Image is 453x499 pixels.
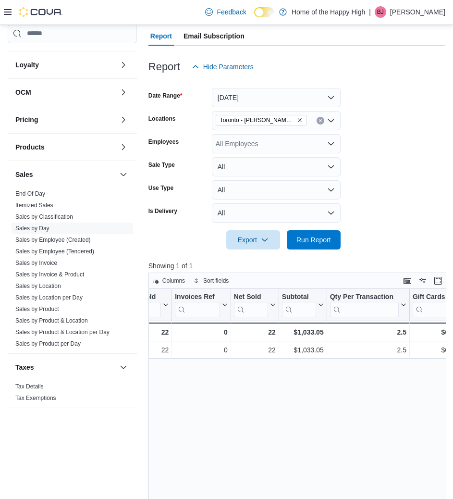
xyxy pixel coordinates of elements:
button: Pricing [118,114,129,125]
button: OCM [118,87,129,98]
a: Sales by Employee (Tendered) [15,248,94,255]
button: Run Report [287,230,341,249]
span: Sales by Product per Day [15,340,81,348]
span: Sales by Product [15,305,59,313]
button: All [212,203,341,223]
button: Loyalty [118,59,129,71]
a: Tax Details [15,383,44,390]
a: Feedback [201,2,250,22]
input: Dark Mode [254,7,274,17]
label: Date Range [148,92,183,100]
span: Sales by Location [15,282,61,290]
div: $1,033.05 [282,326,323,338]
button: Keyboard shortcuts [402,275,413,287]
a: Sales by Product [15,306,59,312]
h3: Pricing [15,115,38,125]
h3: Products [15,142,45,152]
button: [DATE] [212,88,341,107]
span: Hide Parameters [203,62,254,72]
button: Remove Toronto - Danforth Ave - Friendly Stranger from selection in this group [297,117,303,123]
span: Sales by Employee (Created) [15,236,91,244]
a: Tax Exemptions [15,395,56,401]
span: Sales by Product & Location per Day [15,328,110,336]
a: Sales by Classification [15,213,73,220]
span: End Of Day [15,190,45,198]
a: Itemized Sales [15,202,53,209]
button: All [212,157,341,176]
p: Home of the Happy High [292,6,365,18]
h3: OCM [15,87,31,97]
div: Brock Jekill [375,6,386,18]
span: Toronto - Danforth Ave - Friendly Stranger [216,115,307,125]
button: Products [118,141,129,153]
button: Taxes [118,362,129,373]
a: Sales by Invoice & Product [15,271,84,278]
button: OCM [15,87,116,97]
a: Sales by Product & Location per Day [15,329,110,336]
span: Sales by Invoice [15,259,57,267]
span: Email Subscription [184,26,245,46]
div: 0 [175,326,227,338]
p: | [369,6,371,18]
span: Itemized Sales [15,201,53,209]
span: Sales by Classification [15,213,73,221]
h3: Taxes [15,362,34,372]
button: Export [226,230,280,249]
span: Columns [162,277,185,285]
span: Tax Exemptions [15,394,56,402]
a: Sales by Employee (Created) [15,237,91,243]
h3: Loyalty [15,60,39,70]
a: Sales by Day [15,225,49,232]
button: Display options [417,275,429,287]
button: Open list of options [327,140,335,148]
img: Cova [19,7,62,17]
label: Use Type [148,184,173,192]
div: Taxes [8,381,137,408]
button: Loyalty [15,60,116,70]
p: Showing 1 of 1 [148,261,450,271]
button: Sales [118,169,129,180]
div: 2.5 [330,326,406,338]
button: Hide Parameters [188,57,257,76]
button: All [212,180,341,200]
span: Report [150,26,172,46]
div: 22 [112,326,169,338]
h3: Sales [15,170,33,179]
button: Pricing [15,115,116,125]
div: 22 [233,326,275,338]
button: Columns [149,275,189,287]
span: Run Report [296,235,331,245]
button: Sales [15,170,116,179]
button: Clear input [317,117,324,125]
button: Products [15,142,116,152]
span: Sort fields [203,277,229,285]
label: Employees [148,138,179,146]
span: Feedback [217,7,246,17]
span: Toronto - [PERSON_NAME] Ave - Friendly Stranger [220,115,295,125]
span: BJ [377,6,384,18]
div: Sales [8,188,137,353]
button: Taxes [15,362,116,372]
button: Open list of options [327,117,335,125]
span: Export [232,230,274,249]
span: Dark Mode [254,17,255,18]
label: Is Delivery [148,207,177,215]
a: Sales by Location per Day [15,294,83,301]
a: Sales by Location [15,283,61,289]
button: Enter fullscreen [432,275,444,287]
label: Locations [148,115,176,123]
a: Sales by Invoice [15,260,57,266]
p: [PERSON_NAME] [390,6,445,18]
h3: Report [148,61,180,73]
a: Sales by Product per Day [15,340,81,347]
a: End Of Day [15,190,45,197]
label: Sale Type [148,161,175,169]
a: Sales by Product & Location [15,317,88,324]
span: Sales by Day [15,225,49,232]
button: Sort fields [190,275,233,287]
